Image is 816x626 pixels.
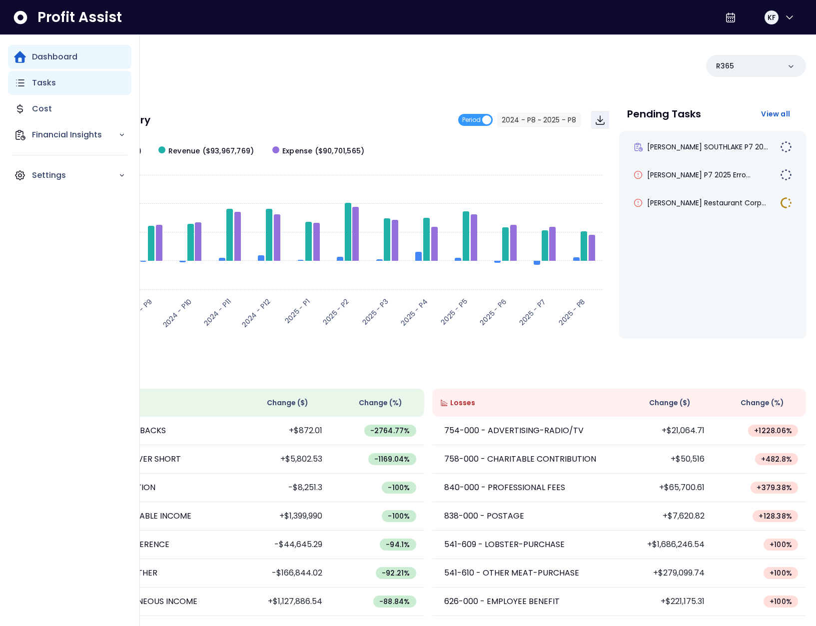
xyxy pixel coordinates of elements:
[647,170,751,180] span: [PERSON_NAME] P7 2025 Erro...
[619,531,713,559] td: +$1,686,246.54
[320,296,351,327] text: 2025 - P2
[768,12,776,22] span: KF
[32,51,77,63] p: Dashboard
[282,146,364,156] span: Expense ($90,701,565)
[478,296,509,327] text: 2025 - P6
[439,296,469,327] text: 2025 - P5
[619,588,713,616] td: +$221,175.31
[517,296,548,327] text: 2025 - P7
[627,109,701,119] p: Pending Tasks
[360,296,390,327] text: 2025 - P3
[619,474,713,502] td: +$65,700.61
[444,482,565,494] p: 840-000 - PROFESSIONAL FEES
[444,425,584,437] p: 754-000 - ADVERTISING-RADIO/TV
[444,510,524,522] p: 838-000 - POSTAGE
[780,141,792,153] img: Not yet Started
[374,454,410,464] span: -1169.04 %
[649,398,691,408] span: Change ( $ )
[237,502,330,531] td: +$1,399,990
[619,559,713,588] td: +$279,099.74
[619,445,713,474] td: +$50,516
[32,77,56,89] p: Tasks
[202,296,233,328] text: 2024 - P11
[497,112,581,127] button: 2024 - P8 ~ 2025 - P8
[770,540,792,550] span: + 100 %
[237,417,330,445] td: +$872.01
[444,567,579,579] p: 541-610 - OTHER MEAT-PURCHASE
[647,198,766,208] span: [PERSON_NAME] Restaurant Corp...
[379,597,410,607] span: -88.84 %
[237,559,330,588] td: -$166,844.02
[237,445,330,474] td: +$5,802.53
[757,483,792,493] span: + 379.38 %
[780,169,792,181] img: Not yet Started
[168,146,254,156] span: Revenue ($93,967,769)
[619,417,713,445] td: +$21,064.71
[237,588,330,616] td: +$1,127,886.54
[770,568,792,578] span: + 100 %
[370,426,410,436] span: -2764.77 %
[761,109,790,119] span: View all
[283,296,312,326] text: 2025 - P1
[780,197,792,209] img: In Progress
[761,454,792,464] span: + 482.8 %
[359,398,402,408] span: Change (%)
[267,398,308,408] span: Change ( $ )
[444,539,565,551] p: 541-609 - LOBSTER-PURCHASE
[382,568,410,578] span: -92.21 %
[32,103,52,115] p: Cost
[386,540,410,550] span: -94.1 %
[50,367,806,377] p: Wins & Losses
[753,105,798,123] button: View all
[240,296,273,329] text: 2024 - P12
[388,483,410,493] span: -100 %
[591,111,609,129] button: Download
[716,61,734,71] p: R365
[32,169,118,181] p: Settings
[237,474,330,502] td: -$8,251.3
[32,129,118,141] p: Financial Insights
[444,596,560,608] p: 626-000 - EMPLOYEE BENEFIT
[450,398,475,408] span: Losses
[741,398,784,408] span: Change (%)
[237,531,330,559] td: -$44,645.29
[770,597,792,607] span: + 100 %
[462,114,481,126] span: Period
[619,502,713,531] td: +$7,620.82
[759,511,792,521] span: + 128.38 %
[647,142,768,152] span: [PERSON_NAME] SOUTHLAKE P7 20...
[444,453,596,465] p: 758-000 - CHARITABLE CONTRIBUTION
[754,426,792,436] span: + 1228.06 %
[399,296,430,328] text: 2025 - P4
[388,511,410,521] span: -100 %
[160,296,193,329] text: 2024 - P10
[556,296,587,327] text: 2025 - P8
[37,8,122,26] span: Profit Assist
